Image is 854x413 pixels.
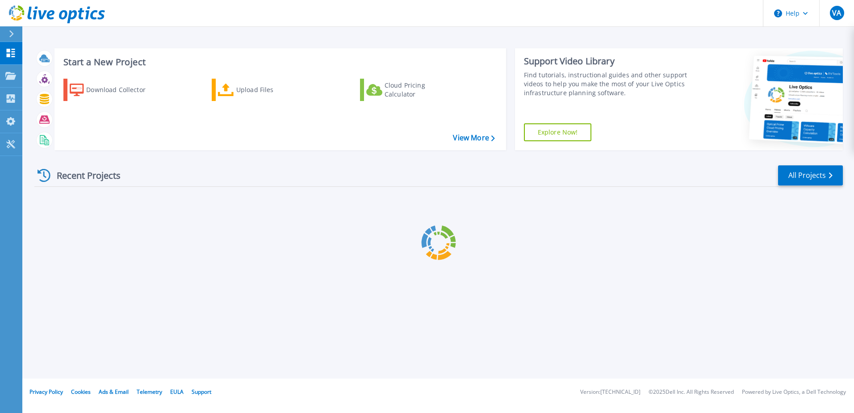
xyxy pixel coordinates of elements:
a: Ads & Email [99,388,129,396]
a: Cookies [71,388,91,396]
span: VA [832,9,841,17]
a: Download Collector [63,79,163,101]
a: EULA [170,388,184,396]
a: View More [453,134,494,142]
a: Support [192,388,211,396]
div: Upload Files [236,81,308,99]
h3: Start a New Project [63,57,494,67]
li: © 2025 Dell Inc. All Rights Reserved [649,389,734,395]
a: Upload Files [212,79,311,101]
div: Recent Projects [34,164,133,186]
div: Download Collector [86,81,158,99]
a: Telemetry [137,388,162,396]
a: Cloud Pricing Calculator [360,79,460,101]
a: All Projects [778,165,843,185]
a: Privacy Policy [29,388,63,396]
div: Support Video Library [524,55,691,67]
div: Find tutorials, instructional guides and other support videos to help you make the most of your L... [524,71,691,97]
div: Cloud Pricing Calculator [385,81,456,99]
li: Version: [TECHNICAL_ID] [580,389,640,395]
a: Explore Now! [524,123,592,141]
li: Powered by Live Optics, a Dell Technology [742,389,846,395]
